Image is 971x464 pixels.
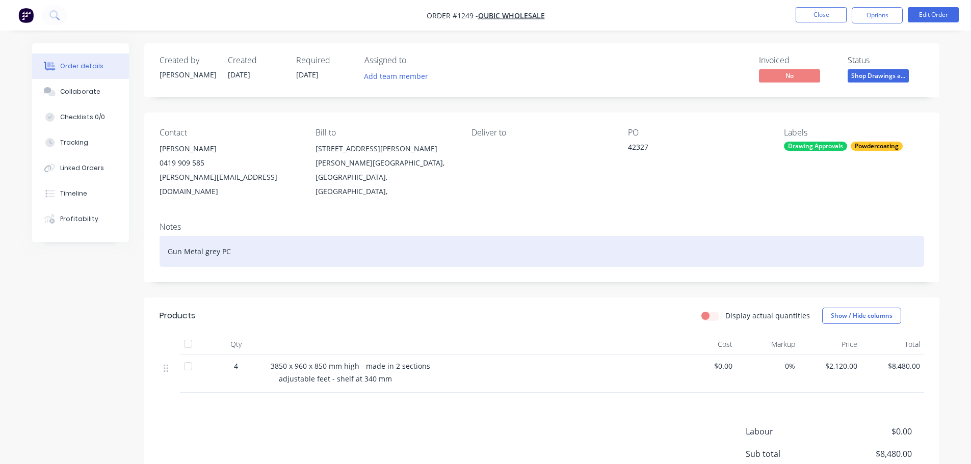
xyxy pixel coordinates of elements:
[674,334,737,354] div: Cost
[228,70,250,79] span: [DATE]
[60,163,104,173] div: Linked Orders
[725,310,810,321] label: Display actual quantities
[316,128,455,138] div: Bill to
[799,334,862,354] div: Price
[60,189,87,198] div: Timeline
[784,128,924,138] div: Labels
[851,142,903,151] div: Powdercoating
[32,155,129,181] button: Linked Orders
[32,53,129,79] button: Order details
[316,156,455,199] div: [PERSON_NAME][GEOGRAPHIC_DATA], [GEOGRAPHIC_DATA], [GEOGRAPHIC_DATA],
[160,128,299,138] div: Contact
[628,128,768,138] div: PO
[296,56,352,65] div: Required
[32,104,129,130] button: Checklists 0/0
[796,7,847,22] button: Close
[803,361,858,371] span: $2,120.00
[160,222,924,232] div: Notes
[836,448,911,460] span: $8,480.00
[228,56,284,65] div: Created
[160,142,299,156] div: [PERSON_NAME]
[60,62,103,71] div: Order details
[848,56,924,65] div: Status
[784,142,847,151] div: Drawing Approvals
[32,130,129,155] button: Tracking
[160,56,216,65] div: Created by
[234,361,238,371] span: 4
[316,142,455,199] div: [STREET_ADDRESS][PERSON_NAME][PERSON_NAME][GEOGRAPHIC_DATA], [GEOGRAPHIC_DATA], [GEOGRAPHIC_DATA],
[908,7,959,22] button: Edit Order
[865,361,920,371] span: $8,480.00
[60,138,88,147] div: Tracking
[160,170,299,199] div: [PERSON_NAME][EMAIL_ADDRESS][DOMAIN_NAME]
[316,142,455,156] div: [STREET_ADDRESS][PERSON_NAME]
[628,142,755,156] div: 42327
[678,361,733,371] span: $0.00
[60,113,105,122] div: Checklists 0/0
[759,56,835,65] div: Invoiced
[364,56,466,65] div: Assigned to
[848,69,909,82] span: Shop Drawings a...
[836,425,911,438] span: $0.00
[746,425,836,438] span: Labour
[60,214,98,224] div: Profitability
[364,69,434,83] button: Add team member
[32,181,129,206] button: Timeline
[160,310,195,322] div: Products
[60,87,100,96] div: Collaborate
[279,374,392,384] span: adjustable feet - shelf at 340 mm
[471,128,611,138] div: Deliver to
[822,308,901,324] button: Show / Hide columns
[205,334,267,354] div: Qty
[848,69,909,85] button: Shop Drawings a...
[741,361,795,371] span: 0%
[18,8,34,23] img: Factory
[358,69,433,83] button: Add team member
[427,11,478,20] span: Order #1249 -
[160,156,299,170] div: 0419 909 585
[271,361,430,371] span: 3850 x 960 x 850 mm high - made in 2 sections
[296,70,319,79] span: [DATE]
[759,69,820,82] span: No
[852,7,903,23] button: Options
[737,334,799,354] div: Markup
[32,206,129,232] button: Profitability
[746,448,836,460] span: Sub total
[478,11,545,20] a: Qubic Wholesale
[861,334,924,354] div: Total
[160,236,924,267] div: Gun Metal grey PC
[160,69,216,80] div: [PERSON_NAME]
[160,142,299,199] div: [PERSON_NAME]0419 909 585[PERSON_NAME][EMAIL_ADDRESS][DOMAIN_NAME]
[32,79,129,104] button: Collaborate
